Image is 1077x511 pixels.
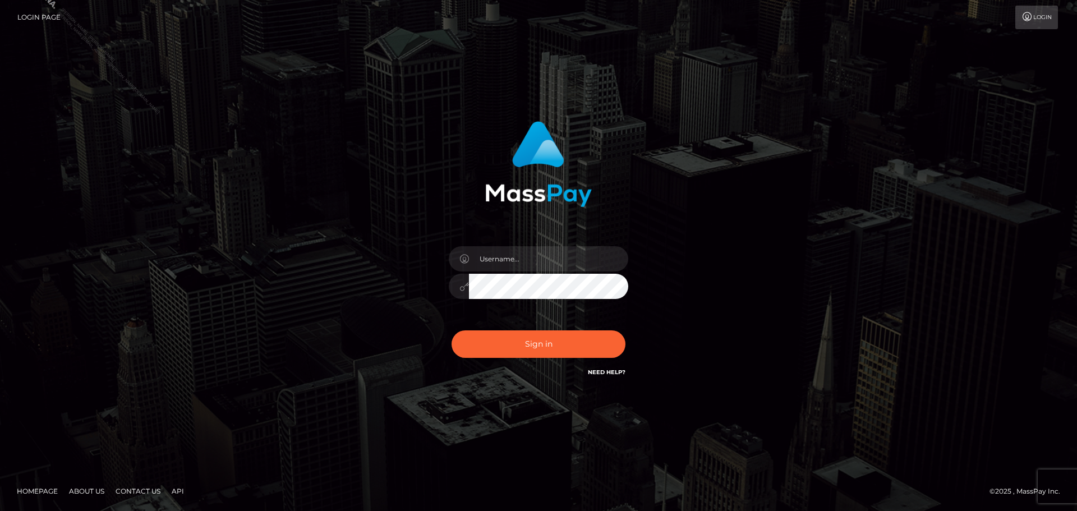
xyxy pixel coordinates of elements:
[452,330,625,358] button: Sign in
[989,485,1069,498] div: © 2025 , MassPay Inc.
[12,482,62,500] a: Homepage
[17,6,61,29] a: Login Page
[1015,6,1058,29] a: Login
[485,121,592,207] img: MassPay Login
[167,482,188,500] a: API
[469,246,628,271] input: Username...
[588,369,625,376] a: Need Help?
[65,482,109,500] a: About Us
[111,482,165,500] a: Contact Us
